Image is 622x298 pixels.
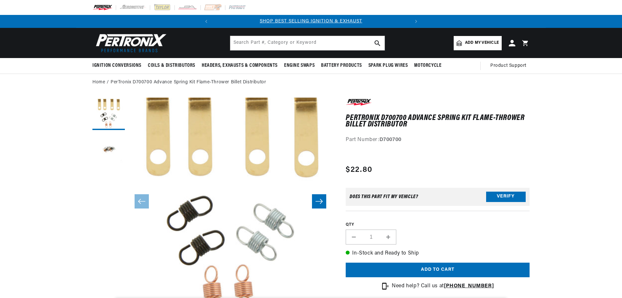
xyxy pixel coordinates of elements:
[202,62,278,69] span: Headers, Exhausts & Components
[410,15,423,28] button: Translation missing: en.sections.announcements.next_announcement
[148,62,195,69] span: Coils & Distributors
[346,115,530,128] h1: PerTronix D700700 Advance Spring Kit Flame-Thrower Billet Distributor
[454,36,502,50] a: Add my vehicle
[145,58,198,73] summary: Coils & Distributors
[76,15,546,28] slideshow-component: Translation missing: en.sections.announcements.announcement_bar
[92,98,125,130] button: Load image 1 in gallery view
[414,62,441,69] span: Motorcycle
[111,79,266,86] a: PerTronix D700700 Advance Spring Kit Flame-Thrower Billet Distributor
[92,62,141,69] span: Ignition Conversions
[370,36,385,50] button: search button
[486,192,526,202] button: Verify
[392,282,494,291] p: Need help? Call us at
[318,58,365,73] summary: Battery Products
[350,194,418,199] div: Does This part fit My vehicle?
[260,19,362,24] a: SHOP BEST SELLING IGNITION & EXHAUST
[346,136,530,144] div: Part Number:
[490,62,526,69] span: Product Support
[411,58,445,73] summary: Motorcycle
[92,32,167,54] img: Pertronix
[346,222,530,228] label: QTY
[198,58,281,73] summary: Headers, Exhausts & Components
[346,164,372,176] span: $22.80
[490,58,530,74] summary: Product Support
[312,194,326,209] button: Slide right
[135,194,149,209] button: Slide left
[365,58,411,73] summary: Spark Plug Wires
[281,58,318,73] summary: Engine Swaps
[444,283,494,289] a: [PHONE_NUMBER]
[321,62,362,69] span: Battery Products
[213,18,410,25] div: 1 of 2
[92,58,145,73] summary: Ignition Conversions
[346,263,530,277] button: Add to cart
[379,137,401,142] strong: D700700
[465,40,499,46] span: Add my vehicle
[368,62,408,69] span: Spark Plug Wires
[92,133,125,166] button: Load image 2 in gallery view
[284,62,315,69] span: Engine Swaps
[200,15,213,28] button: Translation missing: en.sections.announcements.previous_announcement
[230,36,385,50] input: Search Part #, Category or Keyword
[92,79,105,86] a: Home
[213,18,410,25] div: Announcement
[92,79,530,86] nav: breadcrumbs
[346,249,530,258] p: In-Stock and Ready to Ship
